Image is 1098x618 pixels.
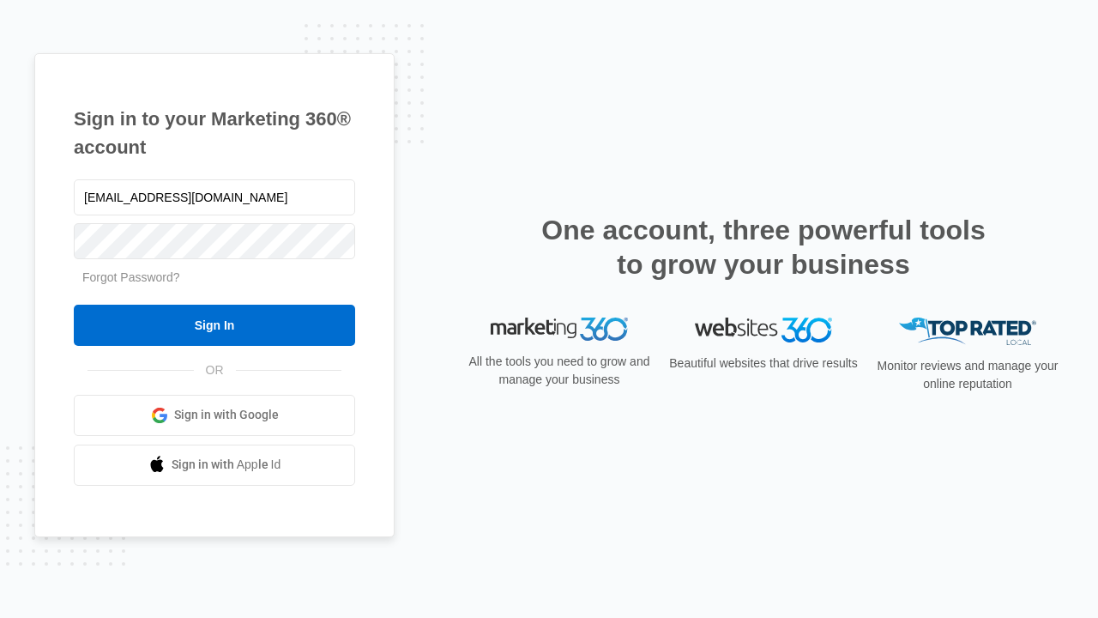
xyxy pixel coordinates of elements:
[82,270,180,284] a: Forgot Password?
[74,105,355,161] h1: Sign in to your Marketing 360® account
[536,213,991,282] h2: One account, three powerful tools to grow your business
[194,361,236,379] span: OR
[667,354,860,373] p: Beautiful websites that drive results
[74,395,355,436] a: Sign in with Google
[74,305,355,346] input: Sign In
[74,179,355,215] input: Email
[74,445,355,486] a: Sign in with Apple Id
[491,318,628,342] img: Marketing 360
[174,406,279,424] span: Sign in with Google
[872,357,1064,393] p: Monitor reviews and manage your online reputation
[899,318,1036,346] img: Top Rated Local
[463,353,655,389] p: All the tools you need to grow and manage your business
[695,318,832,342] img: Websites 360
[172,456,281,474] span: Sign in with Apple Id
